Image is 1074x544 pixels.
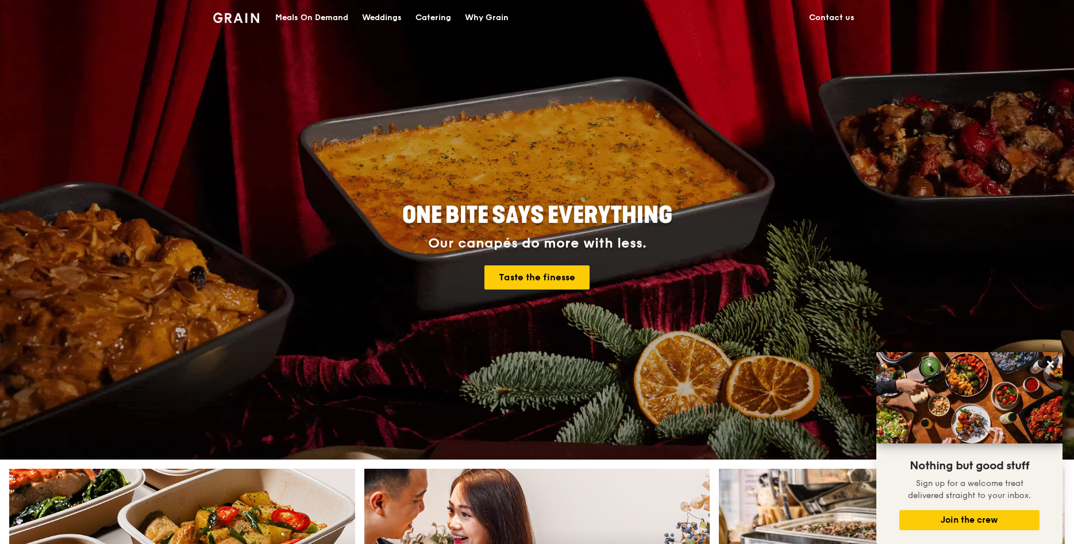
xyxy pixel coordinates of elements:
a: Taste the finesse [484,265,590,290]
div: Our canapés do more with less. [330,236,744,252]
span: ONE BITE SAYS EVERYTHING [402,202,672,229]
div: Meals On Demand [275,1,348,35]
div: Catering [415,1,451,35]
div: Weddings [362,1,402,35]
div: Why Grain [465,1,509,35]
button: Close [1041,355,1060,373]
span: Sign up for a welcome treat delivered straight to your inbox. [908,479,1031,500]
a: Why Grain [458,1,515,35]
a: Weddings [355,1,409,35]
img: DSC07876-Edit02-Large.jpeg [876,352,1063,443]
img: Grain [213,13,260,23]
a: Contact us [802,1,861,35]
span: Nothing but good stuff [910,459,1029,473]
button: Join the crew [899,510,1040,530]
a: Catering [409,1,458,35]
